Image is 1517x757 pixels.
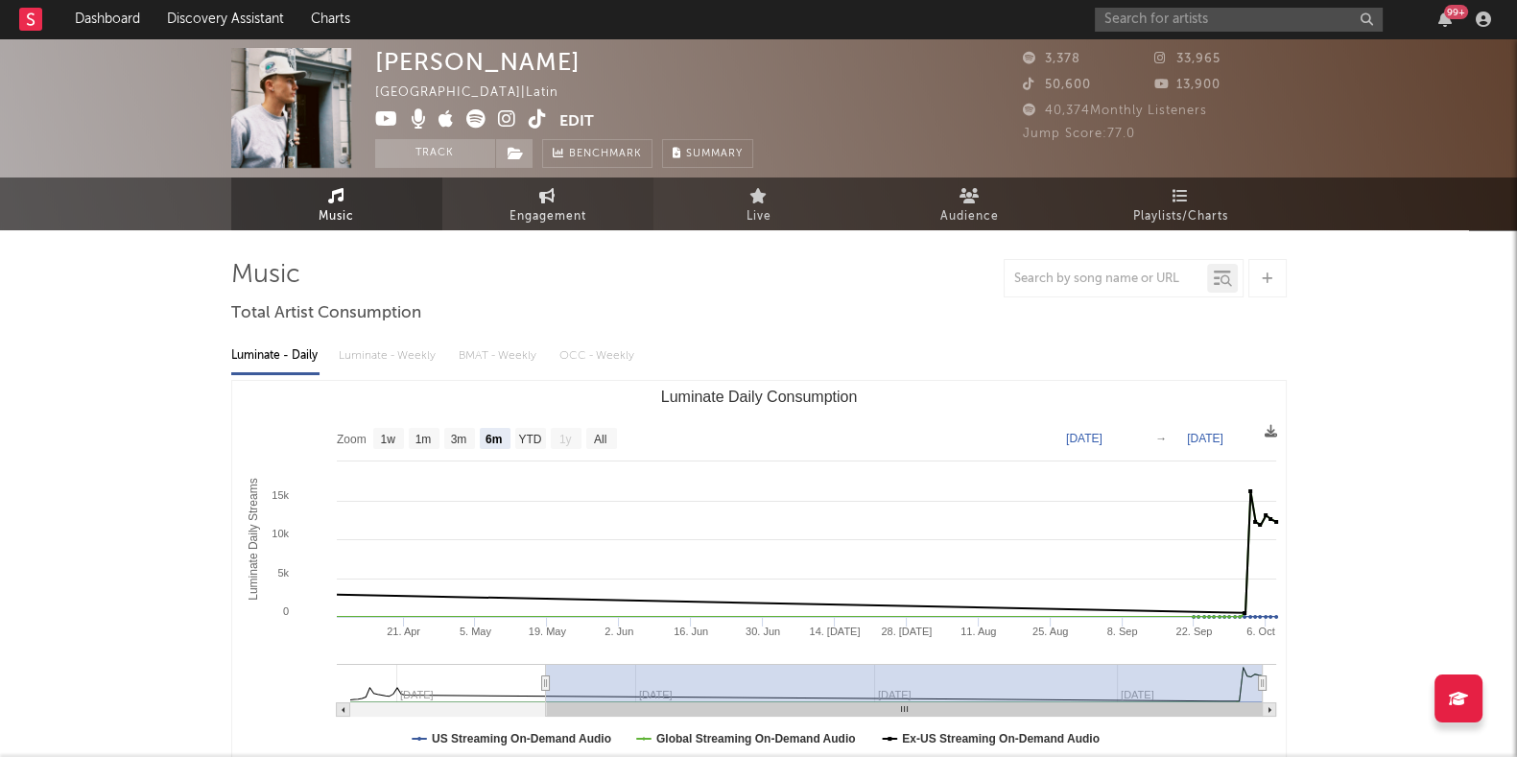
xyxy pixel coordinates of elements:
[432,732,611,745] text: US Streaming On-Demand Audio
[485,433,501,446] text: 6m
[1246,626,1274,637] text: 6. Oct
[247,478,260,600] text: Luminate Daily Streams
[459,626,491,637] text: 5. May
[1095,8,1383,32] input: Search for artists
[604,626,633,637] text: 2. Jun
[1023,79,1091,91] span: 50,600
[272,489,289,501] text: 15k
[1023,53,1080,65] span: 3,378
[375,139,495,168] button: Track
[1023,128,1135,140] span: Jump Score: 77.0
[518,433,541,446] text: YTD
[745,626,779,637] text: 30. Jun
[319,205,354,228] span: Music
[1175,626,1212,637] text: 22. Sep
[1187,432,1223,445] text: [DATE]
[902,732,1100,745] text: Ex-US Streaming On-Demand Audio
[960,626,996,637] text: 11. Aug
[686,149,743,159] span: Summary
[660,389,857,405] text: Luminate Daily Consumption
[881,626,932,637] text: 28. [DATE]
[1066,432,1102,445] text: [DATE]
[1154,79,1221,91] span: 13,900
[415,433,431,446] text: 1m
[387,626,420,637] text: 21. Apr
[655,732,855,745] text: Global Streaming On-Demand Audio
[231,340,320,372] div: Luminate - Daily
[1031,626,1067,637] text: 25. Aug
[272,528,289,539] text: 10k
[277,567,289,579] text: 5k
[510,205,586,228] span: Engagement
[1106,626,1137,637] text: 8. Sep
[231,177,442,230] a: Music
[231,302,421,325] span: Total Artist Consumption
[375,48,581,76] div: [PERSON_NAME]
[1023,105,1207,117] span: 40,374 Monthly Listeners
[1438,12,1452,27] button: 99+
[865,177,1076,230] a: Audience
[528,626,566,637] text: 19. May
[558,433,571,446] text: 1y
[450,433,466,446] text: 3m
[747,205,771,228] span: Live
[542,139,652,168] a: Benchmark
[1005,272,1207,287] input: Search by song name or URL
[593,433,605,446] text: All
[674,626,708,637] text: 16. Jun
[380,433,395,446] text: 1w
[1444,5,1468,19] div: 99 +
[662,139,753,168] button: Summary
[569,143,642,166] span: Benchmark
[559,109,594,133] button: Edit
[653,177,865,230] a: Live
[1076,177,1287,230] a: Playlists/Charts
[1133,205,1228,228] span: Playlists/Charts
[375,82,581,105] div: [GEOGRAPHIC_DATA] | Latin
[809,626,860,637] text: 14. [DATE]
[442,177,653,230] a: Engagement
[940,205,999,228] span: Audience
[1155,432,1167,445] text: →
[282,605,288,617] text: 0
[1154,53,1221,65] span: 33,965
[337,433,367,446] text: Zoom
